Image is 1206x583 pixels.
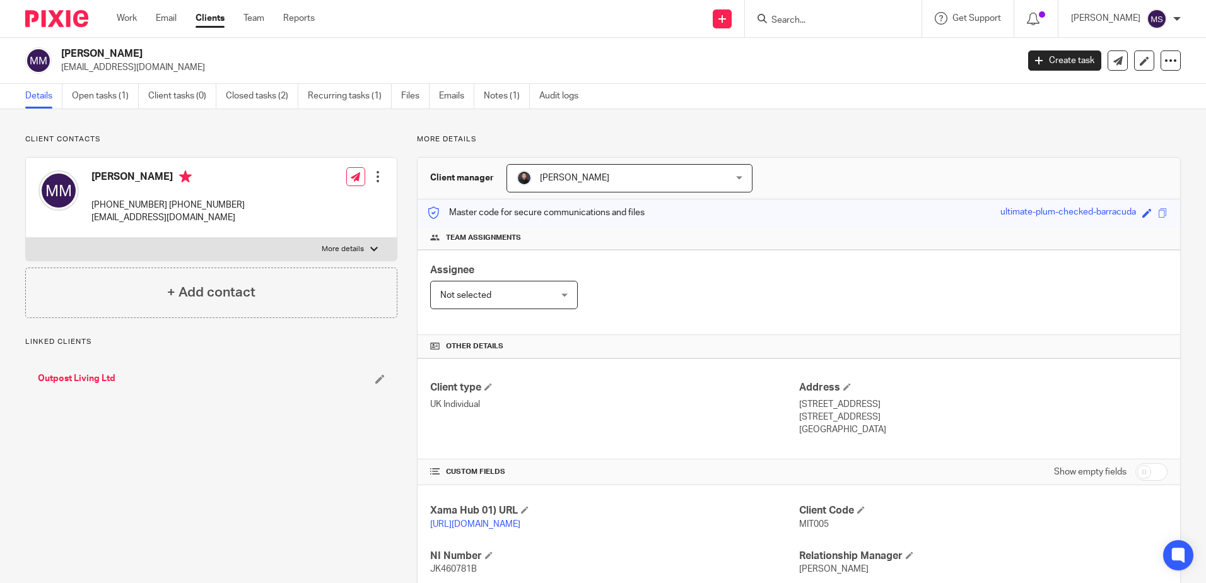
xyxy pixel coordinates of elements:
a: [URL][DOMAIN_NAME] [430,520,520,529]
span: JK460781B [430,565,477,574]
span: Get Support [952,14,1001,23]
input: Search [770,15,884,26]
span: Other details [446,341,503,351]
p: [GEOGRAPHIC_DATA] [799,423,1168,436]
a: Client tasks (0) [148,84,216,109]
a: Closed tasks (2) [226,84,298,109]
p: [PERSON_NAME] [1071,12,1140,25]
a: Open tasks (1) [72,84,139,109]
p: UK Individual [430,398,799,411]
a: Notes (1) [484,84,530,109]
img: svg%3E [25,47,52,74]
p: Client contacts [25,134,397,144]
a: Recurring tasks (1) [308,84,392,109]
p: More details [417,134,1181,144]
h4: Client Code [799,504,1168,517]
p: [PHONE_NUMBER] [PHONE_NUMBER] [91,199,245,211]
i: Primary [179,170,192,183]
label: Show empty fields [1054,466,1127,478]
span: Not selected [440,291,491,300]
img: My%20Photo.jpg [517,170,532,185]
a: Outpost Living Ltd [38,372,115,385]
span: [PERSON_NAME] [799,565,869,574]
img: svg%3E [1147,9,1167,29]
a: Team [243,12,264,25]
a: Emails [439,84,474,109]
span: Team assignments [446,233,521,243]
a: Details [25,84,62,109]
a: Create task [1028,50,1101,71]
p: [STREET_ADDRESS] [799,411,1168,423]
img: Pixie [25,10,88,27]
h3: Client manager [430,172,494,184]
h4: [PERSON_NAME] [91,170,245,186]
p: More details [322,244,364,254]
a: Audit logs [539,84,588,109]
p: [EMAIL_ADDRESS][DOMAIN_NAME] [61,61,1009,74]
a: Clients [196,12,225,25]
h4: Address [799,381,1168,394]
h4: CUSTOM FIELDS [430,467,799,477]
a: Work [117,12,137,25]
p: Linked clients [25,337,397,347]
span: [PERSON_NAME] [540,174,609,182]
a: Email [156,12,177,25]
h2: [PERSON_NAME] [61,47,819,61]
span: Assignee [430,265,474,275]
a: Reports [283,12,315,25]
h4: Client type [430,381,799,394]
a: Files [401,84,430,109]
img: svg%3E [38,170,79,211]
h4: + Add contact [167,283,255,302]
div: ultimate-plum-checked-barracuda [1000,206,1136,220]
p: [EMAIL_ADDRESS][DOMAIN_NAME] [91,211,245,224]
p: [STREET_ADDRESS] [799,398,1168,411]
h4: Xama Hub 01) URL [430,504,799,517]
span: MIT005 [799,520,829,529]
p: Master code for secure communications and files [427,206,645,219]
h4: NI Number [430,550,799,563]
h4: Relationship Manager [799,550,1168,563]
